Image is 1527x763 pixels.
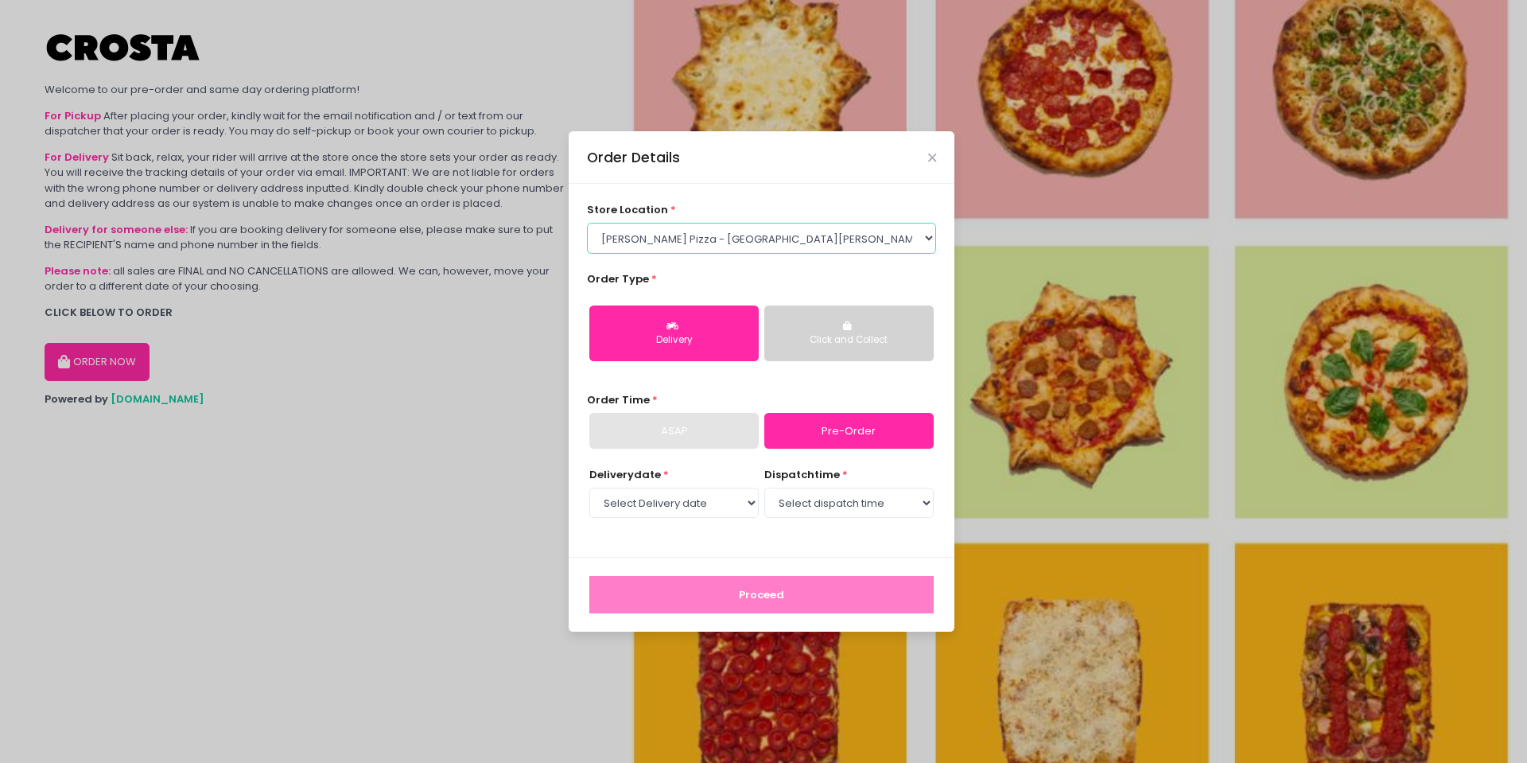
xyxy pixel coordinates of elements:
button: Delivery [589,306,759,361]
span: Delivery date [589,467,661,482]
div: Order Details [587,147,680,168]
div: Delivery [600,333,748,348]
span: Order Time [587,392,650,407]
button: Proceed [589,576,934,614]
button: Click and Collect [764,306,934,361]
button: Close [928,154,936,162]
span: Order Type [587,271,649,286]
span: store location [587,202,668,217]
div: Click and Collect [775,333,923,348]
span: dispatch time [764,467,840,482]
a: Pre-Order [764,413,934,450]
